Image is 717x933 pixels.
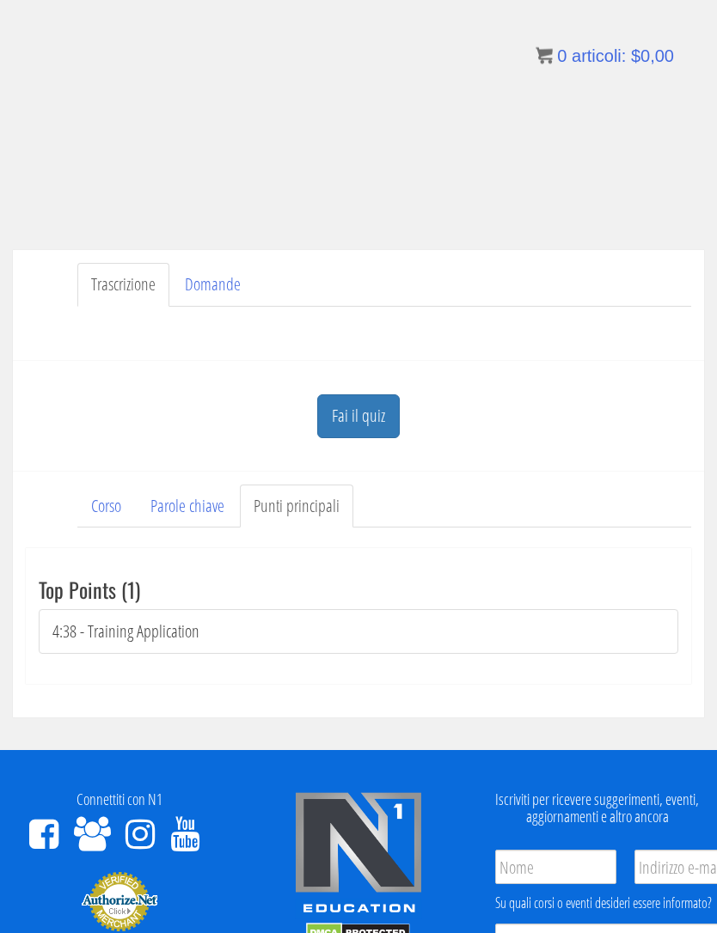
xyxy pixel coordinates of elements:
h3: Top Points (1) [39,579,678,601]
font: Corso [91,495,121,518]
img: Commerciante Authorize.Net - Clicca per verificare [81,871,158,933]
font: Su quali corsi o eventi desideri essere informato? [495,894,712,913]
font: Punti principali [254,495,340,518]
font: Iscriviti per ricevere suggerimenti, eventi, aggiornamenti e altro ancora [495,790,699,827]
font: Fai il quiz [332,406,385,429]
font: Trascrizione [91,273,156,296]
img: icon11.png [536,47,553,64]
font: Parole chiave [150,495,224,518]
font: Connettiti con N1 [77,790,162,810]
a: Parole chiave [137,485,238,529]
font: $ [631,46,640,65]
input: Nome [495,851,617,885]
a: 0 articoli: $0,00 [536,46,674,65]
font: articoli: [572,46,626,65]
a: Corso [77,485,135,529]
a: Domande [171,264,254,308]
font: 0 [557,46,567,65]
font: Domande [185,273,241,296]
font: 0,00 [640,46,674,65]
li: 4:38 - Training Application [39,610,678,655]
img: n1-edu-logo [294,792,423,919]
a: Punti principali [240,485,353,529]
a: Trascrizione [77,264,169,308]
